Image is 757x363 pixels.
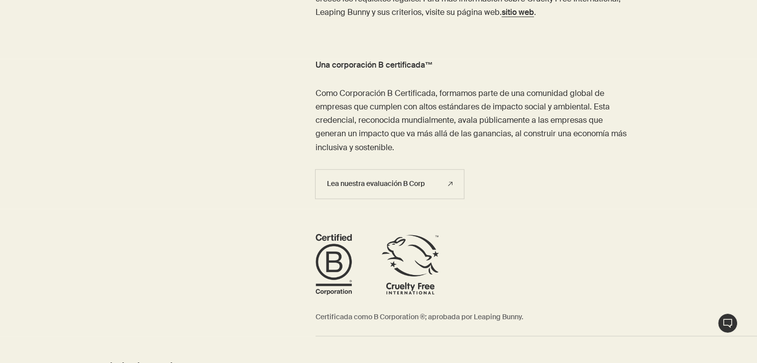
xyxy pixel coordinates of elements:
font: Certificada como B Corporation ®; aprobada por Leaping Bunny. [316,312,523,321]
font: Lea nuestra evaluación B Corp [327,179,425,188]
font: Asistencia en vivo [718,315,747,343]
font: . [534,7,536,17]
a: Lea nuestra evaluación B Corp [315,169,464,199]
button: Asistencia en vivo [718,313,738,333]
img: Ícono de B Corporation® certificada; Ícono aprobado por Leaping Bunny. [316,234,757,295]
font: Como Corporación B Certificada, formamos parte de una comunidad global de empresas que cumplen co... [316,88,629,153]
a: sitio web [502,7,534,17]
font: Una corporación B certificada™ [316,60,433,70]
